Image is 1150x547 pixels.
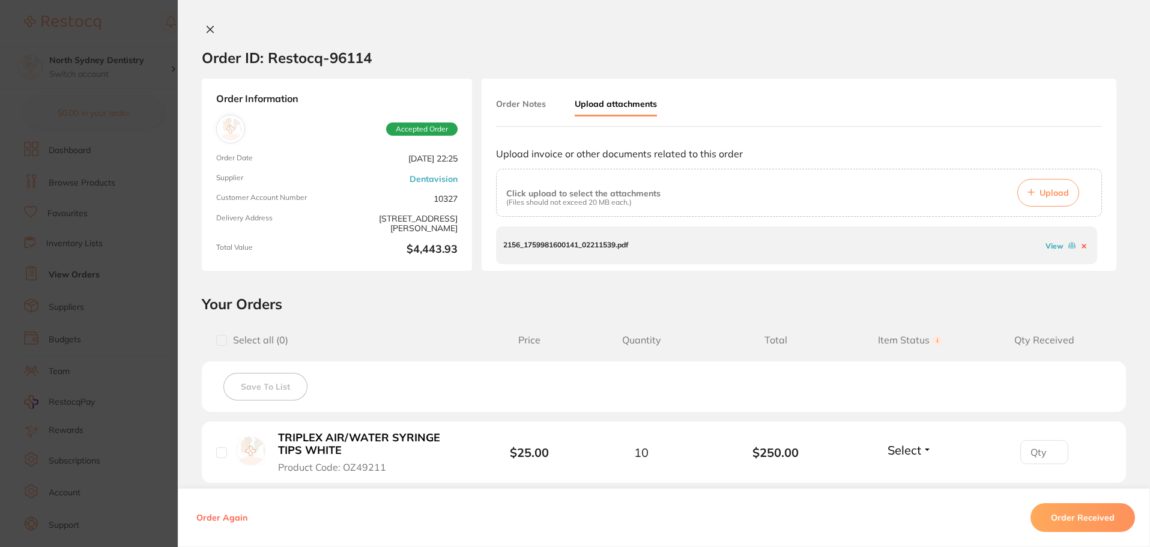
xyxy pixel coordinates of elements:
input: Qty [1020,440,1068,464]
img: Dentavision [219,118,242,141]
img: TRIPLEX AIR/WATER SYRINGE TIPS WHITE [236,437,265,466]
b: $4,443.93 [342,243,458,256]
p: Upload invoice or other documents related to this order [496,148,1102,159]
button: Order Notes [496,93,546,115]
button: Order Received [1030,503,1135,532]
span: [DATE] 22:25 [342,154,458,164]
b: TRIPLEX AIR/WATER SYRINGE TIPS WHITE [278,432,464,456]
button: TRIPLEX AIR/WATER SYRINGE TIPS WHITE Product Code: OZ49211 [274,431,467,473]
h2: Your Orders [202,295,1126,313]
span: Quantity [574,334,709,346]
span: Supplier [216,174,332,184]
a: View [1046,241,1064,250]
span: Total Value [216,243,332,256]
span: 10 [634,446,649,459]
p: (Files should not exceed 20 MB each.) [506,198,661,207]
span: Select [888,443,921,458]
button: Upload attachments [575,93,657,116]
b: $25.00 [510,445,549,460]
span: Product Code: OZ49211 [278,462,386,473]
button: Order Again [193,512,251,523]
span: Item Status [843,334,978,346]
span: Order Date [216,154,332,164]
span: Customer Account Number [216,193,332,204]
span: Total [709,334,843,346]
span: Upload [1040,187,1069,198]
span: Qty Received [977,334,1112,346]
button: Save To List [223,373,307,400]
span: Select all ( 0 ) [227,334,288,346]
span: Delivery Address [216,214,332,234]
span: Accepted Order [386,122,458,136]
p: 2156_1759981600141_02211539.pdf [503,241,628,249]
a: Dentavision [410,174,458,184]
b: $250.00 [709,446,843,459]
strong: Order Information [216,93,458,105]
p: Click upload to select the attachments [506,189,661,198]
span: 10327 [342,193,458,204]
h2: Order ID: Restocq- 96114 [202,49,372,67]
span: Price [485,334,574,346]
button: Upload [1017,179,1079,207]
button: Select [884,443,936,458]
span: [STREET_ADDRESS][PERSON_NAME] [342,214,458,234]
